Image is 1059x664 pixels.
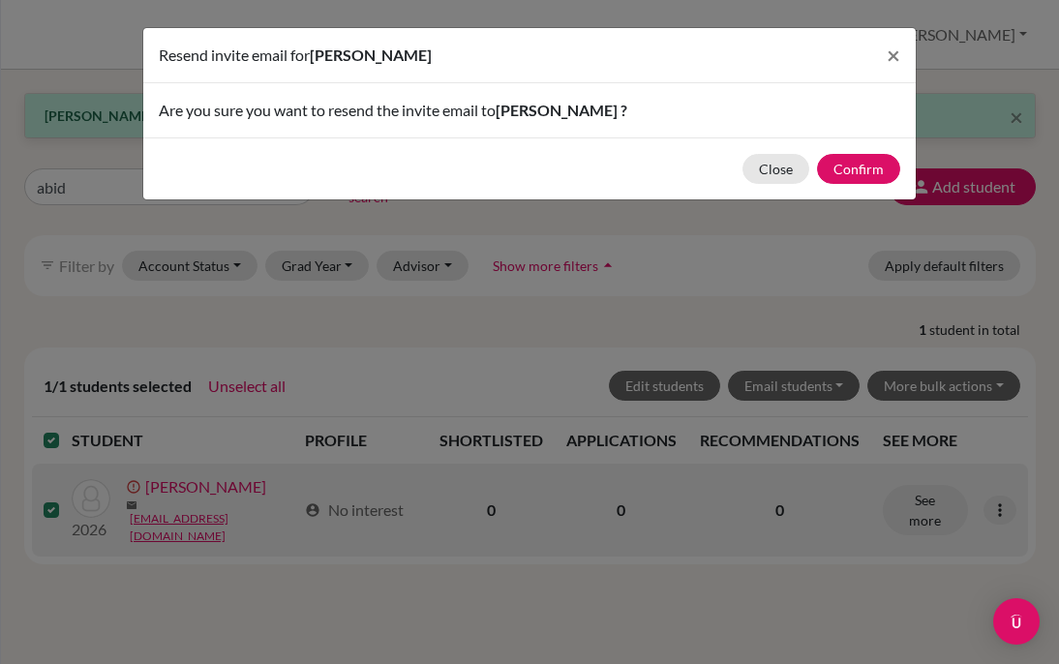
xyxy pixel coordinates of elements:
[159,99,900,122] p: Are you sure you want to resend the invite email to
[817,154,900,184] button: Confirm
[310,45,432,64] span: [PERSON_NAME]
[496,101,627,119] span: [PERSON_NAME] ?
[887,41,900,69] span: ×
[993,598,1040,645] div: Open Intercom Messenger
[742,154,809,184] button: Close
[871,28,916,82] button: Close
[159,45,310,64] span: Resend invite email for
